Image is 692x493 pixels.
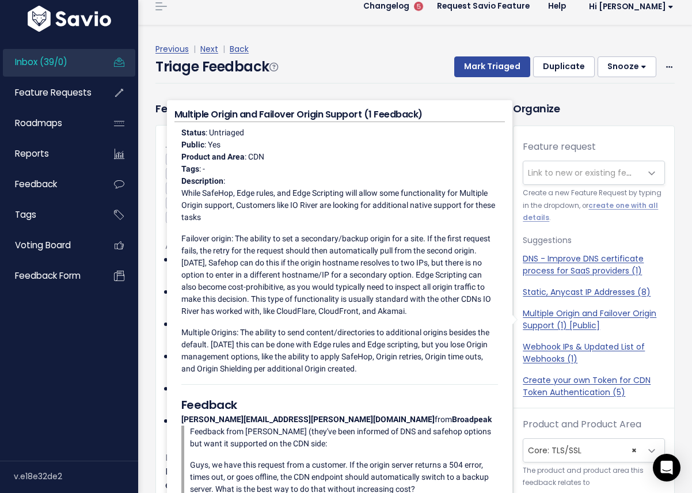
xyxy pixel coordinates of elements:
strong: Description [181,176,223,185]
a: [PERSON_NAME] [166,136,244,149]
strong: Broadpeak [452,415,492,424]
span: Billing Country: [166,168,259,180]
p: Instawp want to utilize their custom cert after CDN Accel is enabled on a DNS record. [165,465,467,492]
a: Roadmaps [3,110,96,136]
span: Problem [165,451,204,464]
strong: Product and Area [181,152,245,161]
h4: Triage Feedback [155,56,277,77]
a: create one with all details [523,201,658,222]
div: v.e18e32de2 [14,461,138,491]
span: Account ID: [166,182,294,194]
strong: Status [181,128,206,137]
a: Reports [3,141,96,167]
a: Feedback form [3,263,96,289]
strong: Public [181,140,204,149]
strong: Tags [181,164,199,173]
span: Core: TLS/SSL [523,438,665,462]
span: Feature Requests [15,86,92,98]
span: Core: TLS/SSL [523,439,641,462]
img: logo-white.9d6f32f41409.svg [25,6,114,32]
p: Multiple Origins: The ability to send content/directories to additional origins besides the defau... [181,327,498,375]
a: Static, Anycast IP Addresses (8) [523,286,665,298]
a: Next [200,43,218,55]
span: Inbox (39/0) [15,56,67,68]
a: Previous [155,43,189,55]
p: Failover origin: The ability to set a secondary/backup origin for a site. If the first request fa... [181,233,498,317]
span: Earliest Close Date (Open Opportunities): [166,211,355,223]
h5: Feedback [181,396,498,414]
strong: [PERSON_NAME][EMAIL_ADDRESS][PERSON_NAME][DOMAIN_NAME] [181,415,435,424]
button: Snooze [598,56,656,77]
p: While SafeHop, Edge rules, and Edge Scripting will allow some functionality for Multiple Origin s... [181,187,498,223]
a: Feature Requests [3,79,96,106]
a: Back [230,43,249,55]
div: Open Intercom Messenger [653,454,680,481]
a: Create your own Token for CDN Token Authentication (5) [523,374,665,399]
label: Feature request [523,140,596,154]
small: Create a new Feature Request by typing in the dropdown, or . [523,187,665,224]
span: | [220,43,227,55]
span: | [191,43,198,55]
a: Inbox (39/0) [3,49,96,75]
p: Feedback from [PERSON_NAME] (they've been informed of DNS and safehop options but want it support... [190,426,498,450]
label: Product and Product Area [523,418,641,431]
a: Tags [3,202,96,228]
span: Account Name: [166,153,260,165]
a: Voting Board [3,232,96,259]
a: DNS - Improve DNS certificate process for SaaS providers (1) [523,253,665,277]
span: Changelog [363,2,409,10]
span: AI Summary [165,239,226,252]
span: Link to new or existing feature request... [528,167,687,179]
span: Hi [PERSON_NAME] [589,2,674,11]
a: Feedback [3,171,96,198]
span: Tags [15,208,36,221]
span: Reports [15,147,49,160]
span: Feedback [15,178,57,190]
span: Voting Board [15,239,71,251]
h3: Organize [513,101,675,116]
span: × [632,439,637,462]
p: Suggestions [523,233,665,248]
span: Roadmaps [15,117,62,129]
a: Webhook IPs & Updated List of Webhooks (1) [523,341,665,365]
button: Duplicate [533,56,595,77]
span: 5 [414,2,423,11]
h4: Multiple Origin and Failover Origin Support (1 Feedback) [174,108,505,122]
h3: Feedback [155,101,206,116]
a: Multiple Origin and Failover Origin Support (1) [Public] [523,308,665,332]
span: Feedback form [15,270,81,282]
span: Churning Stage: [166,197,278,209]
button: Mark Triaged [454,56,530,77]
small: The product and product area this feedback relates to [523,465,665,490]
